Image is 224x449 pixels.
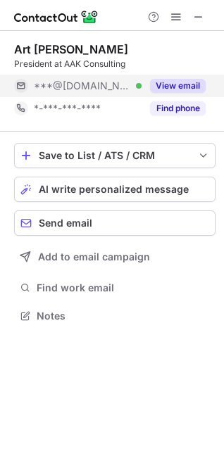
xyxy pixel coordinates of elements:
[14,8,99,25] img: ContactOut v5.3.10
[39,217,92,229] span: Send email
[38,251,150,263] span: Add to email campaign
[34,80,131,92] span: ***@[DOMAIN_NAME]
[14,278,216,298] button: Find work email
[14,58,216,70] div: President at AAK Consulting
[39,184,189,195] span: AI write personalized message
[14,42,128,56] div: Art [PERSON_NAME]
[150,101,206,115] button: Reveal Button
[14,143,216,168] button: save-profile-one-click
[14,210,216,236] button: Send email
[14,306,216,326] button: Notes
[14,244,216,270] button: Add to email campaign
[150,79,206,93] button: Reveal Button
[39,150,191,161] div: Save to List / ATS / CRM
[37,310,210,322] span: Notes
[14,177,216,202] button: AI write personalized message
[37,282,210,294] span: Find work email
